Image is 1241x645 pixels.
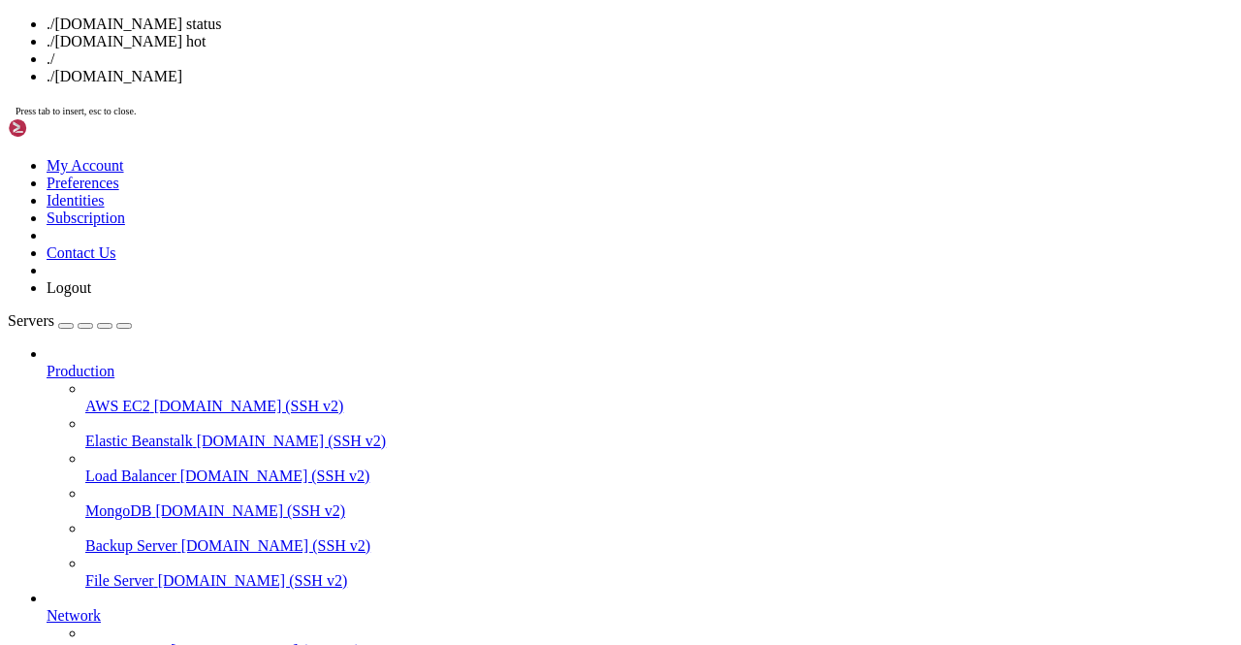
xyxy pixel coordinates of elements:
[85,433,193,449] span: Elastic Beanstalk
[85,450,1233,485] li: Load Balancer [DOMAIN_NAME] (SSH v2)
[8,312,54,329] span: Servers
[47,244,116,261] a: Contact Us
[47,345,1233,590] li: Production
[47,363,1233,380] a: Production
[180,468,370,484] span: [DOMAIN_NAME] (SSH v2)
[47,33,1233,50] li: ./[DOMAIN_NAME] hot
[8,47,988,56] x-row: * Support: [URL][DOMAIN_NAME]
[85,537,1233,555] a: Backup Server [DOMAIN_NAME] (SSH v2)
[85,572,1233,590] a: File Server [DOMAIN_NAME] (SSH v2)
[85,380,1233,415] li: AWS EC2 [DOMAIN_NAME] (SSH v2)
[158,572,348,589] span: [DOMAIN_NAME] (SSH v2)
[47,363,114,379] span: Production
[85,485,1233,520] li: MongoDB [DOMAIN_NAME] (SSH v2)
[8,76,988,85] x-row: | | / _ \| \| |_ _/ \ | _ )/ _ \
[8,173,988,182] x-row: root@vmi2643227:~# docker exec -it telegram-claim-bot /bin/bash
[85,468,1233,485] a: Load Balancer [DOMAIN_NAME] (SSH v2)
[8,8,988,17] x-row: Welcome to Ubuntu 22.04.5 LTS (GNU/Linux 5.15.0-25-generic x86_64)
[85,572,154,589] span: File Server
[85,398,1233,415] a: AWS EC2 [DOMAIN_NAME] (SSH v2)
[8,182,988,192] x-row: root@ccd8be7dc2f8:/usr/src/app# ./
[85,433,1233,450] a: Elastic Beanstalk [DOMAIN_NAME] (SSH v2)
[154,398,344,414] span: [DOMAIN_NAME] (SSH v2)
[85,468,176,484] span: Load Balancer
[85,520,1233,555] li: Backup Server [DOMAIN_NAME] (SSH v2)
[85,415,1233,450] li: Elastic Beanstalk [DOMAIN_NAME] (SSH v2)
[85,537,177,554] span: Backup Server
[47,16,1233,33] li: ./[DOMAIN_NAME] status
[8,95,988,105] x-row: \____\___/|_|\_| |_/_/ \_|___/\___/
[8,37,988,47] x-row: * Management: [URL][DOMAIN_NAME]
[47,157,124,174] a: My Account
[85,502,151,519] span: MongoDB
[8,144,988,153] x-row: please don't hesitate to contact us at [EMAIL_ADDRESS][DOMAIN_NAME].
[8,66,988,76] x-row: / ___/___ _ _ _____ _ ___ ___
[85,502,1233,520] a: MongoDB [DOMAIN_NAME] (SSH v2)
[8,134,988,144] x-row: This server is hosted by Contabo. If you have any questions or need help,
[47,175,119,191] a: Preferences
[8,114,988,124] x-row: Welcome!
[181,537,371,554] span: [DOMAIN_NAME] (SSH v2)
[85,398,150,414] span: AWS EC2
[47,50,1233,68] li: ./
[47,210,125,226] a: Subscription
[85,555,1233,590] li: File Server [DOMAIN_NAME] (SSH v2)
[47,607,101,624] span: Network
[47,68,1233,85] li: ./[DOMAIN_NAME]
[197,433,387,449] span: [DOMAIN_NAME] (SSH v2)
[8,163,988,173] x-row: Last login: [DATE] from [TECHNICAL_ID]
[8,118,119,138] img: Shellngn
[8,85,988,95] x-row: | |__| (_) | .` | | |/ _ \| _ \ (_) |
[47,279,91,296] a: Logout
[155,502,345,519] span: [DOMAIN_NAME] (SSH v2)
[47,192,105,209] a: Identities
[186,182,191,192] div: (34, 18)
[8,27,988,37] x-row: * Documentation: [URL][DOMAIN_NAME]
[16,106,136,116] span: Press tab to insert, esc to close.
[47,607,1233,625] a: Network
[8,312,132,329] a: Servers
[8,56,988,66] x-row: _____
